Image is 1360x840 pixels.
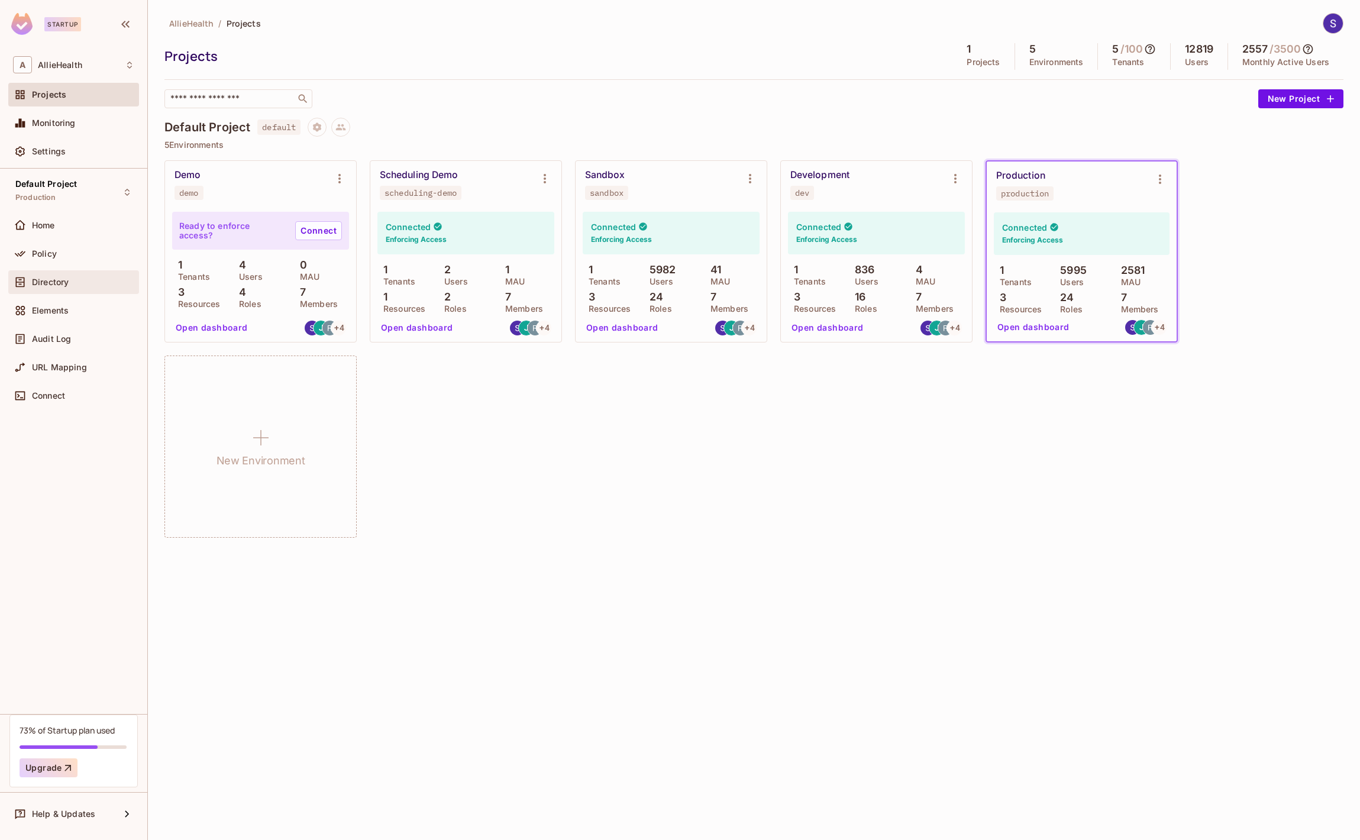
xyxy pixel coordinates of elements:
p: Members [294,299,338,309]
p: 1 [172,259,182,271]
span: + 4 [745,324,754,332]
h6: Enforcing Access [1002,235,1063,245]
span: + 4 [1155,323,1164,331]
p: Resources [788,304,836,314]
img: rodrigo@alliehealth.com [938,321,953,335]
p: 3 [172,286,185,298]
p: 4 [233,259,246,271]
button: Environment settings [738,167,762,190]
p: Members [499,304,543,314]
p: Users [1054,277,1084,287]
button: Open dashboard [787,318,868,337]
img: stephen@alliehealth.com [920,321,935,335]
h5: 2557 [1242,43,1268,55]
div: Startup [44,17,81,31]
div: Development [790,169,849,181]
p: 1 [994,264,1004,276]
button: Environment settings [1148,167,1172,191]
p: 2 [438,264,451,276]
p: 24 [1054,292,1074,303]
span: Connect [32,391,65,400]
p: 7 [705,291,716,303]
p: Roles [1054,305,1083,314]
div: Demo [175,169,201,181]
span: Projects [32,90,66,99]
p: 16 [849,291,865,303]
h5: 1 [967,43,971,55]
button: Open dashboard [582,318,663,337]
button: New Project [1258,89,1343,108]
div: Scheduling Demo [380,169,458,181]
img: SReyMgAAAABJRU5ErkJggg== [11,13,33,35]
span: J [935,324,939,332]
img: rodrigo@alliehealth.com [528,321,542,335]
p: MAU [910,277,935,286]
h4: Default Project [164,120,250,134]
p: Resources [377,304,425,314]
img: stephen@alliehealth.com [715,321,730,335]
p: 4 [233,286,246,298]
button: Upgrade [20,758,77,777]
span: J [1139,323,1144,331]
p: 41 [705,264,721,276]
span: Audit Log [32,334,71,344]
p: Users [233,272,263,282]
span: URL Mapping [32,363,87,372]
p: 836 [849,264,875,276]
h6: Enforcing Access [796,234,857,245]
button: Environment settings [328,167,351,190]
span: Production [15,193,56,202]
p: 24 [644,291,663,303]
div: production [1001,189,1049,198]
p: Tenants [172,272,210,282]
h5: / 100 [1120,43,1143,55]
p: MAU [1115,277,1141,287]
div: demo [179,188,199,198]
span: Directory [32,277,69,287]
span: Policy [32,249,57,259]
p: MAU [294,272,319,282]
div: scheduling-demo [385,188,457,198]
p: Members [910,304,954,314]
span: Projects [227,18,261,29]
p: Members [705,304,748,314]
p: 3 [994,292,1006,303]
p: 0 [294,259,307,271]
p: Members [1115,305,1159,314]
p: Resources [172,299,220,309]
p: 4 [910,264,923,276]
h6: Enforcing Access [386,234,447,245]
h6: Enforcing Access [591,234,652,245]
button: Environment settings [533,167,557,190]
p: Roles [438,304,467,314]
span: Settings [32,147,66,156]
p: 1 [377,264,387,276]
p: 1 [499,264,509,276]
p: 7 [499,291,511,303]
span: Elements [32,306,69,315]
p: MAU [705,277,730,286]
p: Projects [967,57,1000,67]
span: J [319,324,324,332]
span: J [524,324,529,332]
img: stephen@alliehealth.com [510,321,525,335]
img: rodrigo@alliehealth.com [733,321,748,335]
p: Tenants [788,277,826,286]
p: 7 [294,286,306,298]
img: stephen@alliehealth.com [305,321,319,335]
p: Roles [849,304,877,314]
p: Tenants [1112,57,1144,67]
p: Users [849,277,878,286]
p: Resources [583,304,631,314]
span: + 4 [950,324,960,332]
p: Tenants [994,277,1032,287]
h4: Connected [1002,222,1047,233]
p: 7 [910,291,922,303]
span: Default Project [15,179,77,189]
p: 1 [583,264,593,276]
p: MAU [499,277,525,286]
div: 73% of Startup plan used [20,725,115,736]
h4: Connected [796,221,841,232]
p: 2581 [1115,264,1145,276]
span: + 4 [540,324,549,332]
